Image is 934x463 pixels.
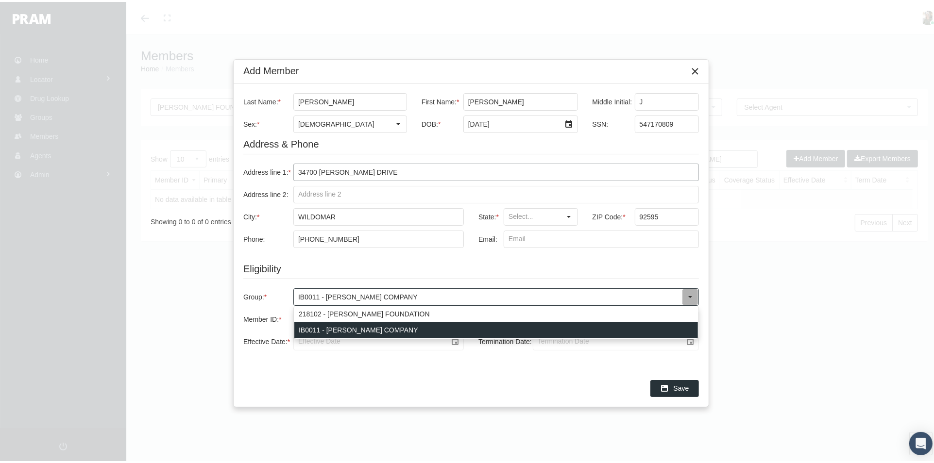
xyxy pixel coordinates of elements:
span: State: [478,211,496,219]
span: Effective Date: [243,336,288,344]
div: Select [390,114,407,131]
span: Member ID: [243,314,279,321]
span: Address & Phone [243,137,319,148]
span: Save [674,382,689,390]
span: Email: [478,233,497,241]
div: Select [561,207,577,223]
span: SSN: [593,118,609,126]
span: Last Name: [243,96,278,104]
div: Add Member [243,63,299,76]
span: Termination Date: [478,336,532,344]
span: Middle Initial: [593,96,632,104]
div: 218102 - [PERSON_NAME] FOUNDATION [294,304,698,320]
div: Save [650,378,699,395]
span: Address line 2: [243,189,289,197]
div: Open Intercom Messenger [909,430,933,453]
span: DOB: [422,118,438,126]
span: ZIP Code: [593,211,623,219]
div: Close [686,61,704,78]
span: Phone: [243,233,265,241]
div: IB0011 - [PERSON_NAME] COMPANY [294,320,698,336]
span: Group: [243,291,264,299]
span: First Name: [422,96,457,104]
span: City: [243,211,257,219]
span: Sex: [243,118,257,126]
span: Address line 1: [243,166,289,174]
div: Select [682,287,698,303]
span: Eligibility [243,262,281,272]
div: Select [561,114,577,131]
